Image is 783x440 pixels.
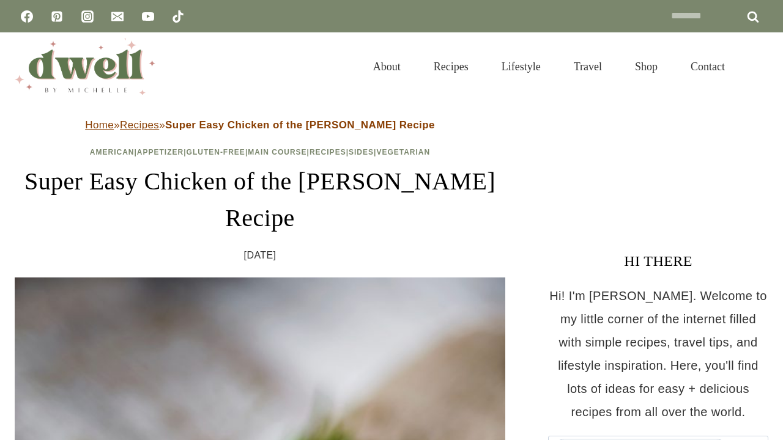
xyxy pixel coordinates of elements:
[137,148,184,156] a: Appetizer
[165,119,435,131] strong: Super Easy Chicken of the [PERSON_NAME] Recipe
[310,148,346,156] a: Recipes
[748,56,768,77] button: View Search Form
[15,163,505,237] h1: Super Easy Chicken of the [PERSON_NAME] Recipe
[15,4,39,29] a: Facebook
[187,148,245,156] a: Gluten-Free
[136,4,160,29] a: YouTube
[85,119,114,131] a: Home
[90,148,135,156] a: American
[166,4,190,29] a: TikTok
[15,38,155,95] img: DWELL by michelle
[248,148,306,156] a: Main Course
[120,119,159,131] a: Recipes
[75,4,100,29] a: Instagram
[557,45,618,88] a: Travel
[349,148,374,156] a: Sides
[105,4,130,29] a: Email
[90,148,430,156] span: | | | | | |
[548,284,768,424] p: Hi! I'm [PERSON_NAME]. Welcome to my little corner of the internet filled with simple recipes, tr...
[548,250,768,272] h3: HI THERE
[618,45,674,88] a: Shop
[674,45,741,88] a: Contact
[45,4,69,29] a: Pinterest
[244,246,276,265] time: [DATE]
[85,119,435,131] span: » »
[357,45,417,88] a: About
[417,45,485,88] a: Recipes
[357,45,741,88] nav: Primary Navigation
[485,45,557,88] a: Lifestyle
[376,148,430,156] a: Vegetarian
